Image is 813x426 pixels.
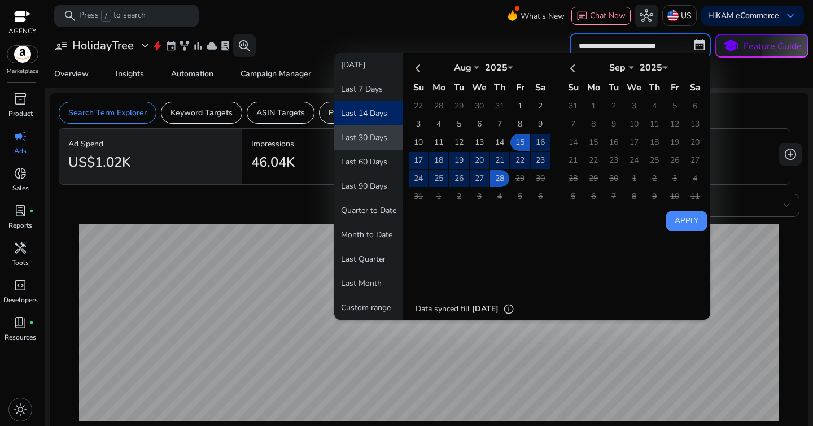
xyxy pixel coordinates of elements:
p: Product [8,108,33,119]
span: fiber_manual_record [29,320,34,325]
button: Last Month [334,271,403,295]
span: lab_profile [220,40,231,51]
img: amazon.svg [7,46,38,63]
span: keyboard_arrow_down [784,9,797,23]
span: donut_small [14,167,27,180]
span: bar_chart [193,40,204,51]
div: 2025 [634,62,668,74]
p: US [681,6,692,25]
span: family_history [179,40,190,51]
p: Hi [708,12,779,20]
p: Reports [8,220,32,231]
span: expand_more [138,39,152,53]
p: Resources [5,332,36,342]
span: info [503,303,514,315]
span: add_circle [784,147,797,161]
button: search_insights [233,34,256,57]
button: hub [635,5,658,27]
div: Overview [54,70,89,78]
button: Last Quarter [334,247,403,271]
span: / [101,10,111,22]
button: Last 90 Days [334,174,403,198]
span: user_attributes [54,39,68,53]
span: inventory_2 [14,92,27,106]
span: code_blocks [14,279,27,292]
p: Product Analysis [329,107,390,119]
span: light_mode [14,403,27,416]
button: Last 60 Days [334,150,403,174]
p: Marketplace [7,67,38,76]
span: Chat Now [590,10,626,21]
span: What's New [521,6,565,26]
p: Feature Guide [744,40,802,53]
button: Quarter to Date [334,198,403,223]
button: chatChat Now [571,7,631,25]
span: lab_profile [14,204,27,218]
p: Developers [3,295,38,305]
button: Custom range [334,295,403,320]
span: fiber_manual_record [29,208,34,213]
p: Tools [12,258,29,268]
p: ASIN Targets [256,107,305,119]
p: AGENCY [8,26,36,36]
div: Automation [171,70,213,78]
button: Last 30 Days [334,125,403,150]
b: KAM eCommerce [716,10,779,21]
span: chat [576,11,588,22]
div: 2025 [479,62,513,74]
span: handyman [14,241,27,255]
button: Month to Date [334,223,403,247]
button: Apply [666,211,707,231]
span: event [165,40,177,51]
button: Last 14 Days [334,101,403,125]
p: Ads [14,146,27,156]
h2: US$1.02K [68,154,130,171]
button: add_circle [779,143,802,166]
span: book_4 [14,316,27,329]
p: [DATE] [472,303,499,315]
button: Last 7 Days [334,77,403,101]
button: [DATE] [334,53,403,77]
h3: HolidayTree [72,39,134,53]
div: Sep [600,62,634,74]
p: Impressions [251,138,416,150]
p: Data synced till [416,303,470,315]
span: campaign [14,129,27,143]
div: Aug [445,62,479,74]
p: Search Term Explorer [68,107,147,119]
button: schoolFeature Guide [715,34,808,58]
h2: 46.04K [251,154,295,171]
span: search [63,9,77,23]
span: search_insights [238,39,251,53]
img: us.svg [667,10,679,21]
p: Sales [12,183,29,193]
div: Insights [116,70,144,78]
span: hub [640,9,653,23]
p: Ad Spend [68,138,233,150]
span: cloud [206,40,217,51]
p: Press to search [79,10,146,22]
span: school [723,38,739,54]
span: bolt [152,40,163,51]
p: Keyword Targets [171,107,233,119]
div: Campaign Manager [241,70,311,78]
